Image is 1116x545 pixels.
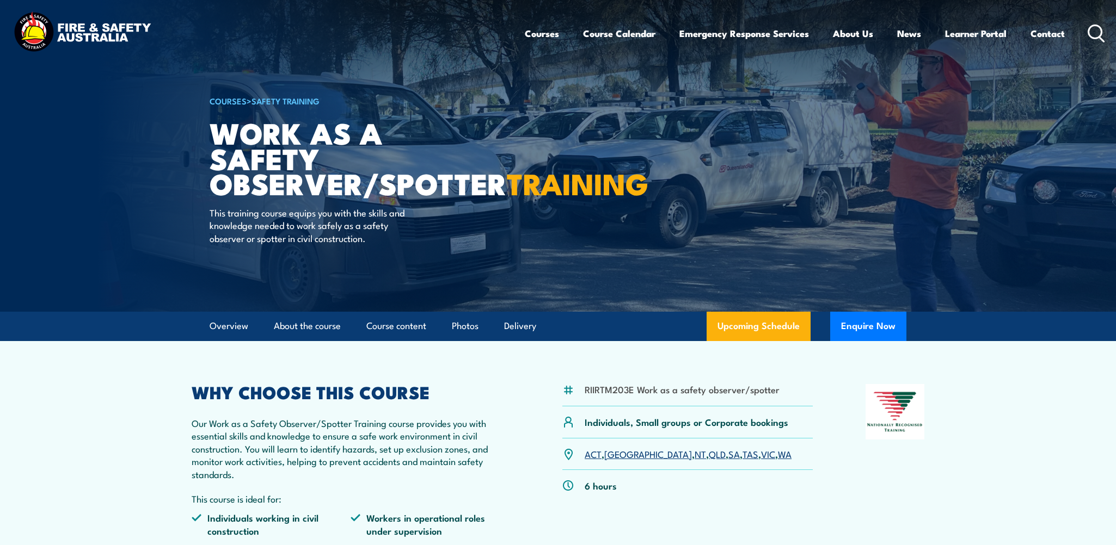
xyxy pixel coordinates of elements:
a: [GEOGRAPHIC_DATA] [604,447,692,460]
a: Overview [210,312,248,340]
a: Learner Portal [945,19,1007,48]
strong: TRAINING [507,160,648,205]
p: , , , , , , , [585,448,792,460]
p: Our Work as a Safety Observer/Spotter Training course provides you with essential skills and know... [192,417,510,480]
a: Courses [525,19,559,48]
h2: WHY CHOOSE THIS COURSE [192,384,510,399]
a: VIC [761,447,775,460]
a: Emergency Response Services [679,19,809,48]
a: Safety Training [252,95,320,107]
a: Course Calendar [583,19,655,48]
a: About Us [833,19,873,48]
a: Photos [452,312,479,340]
a: COURSES [210,95,247,107]
h1: Work as a Safety Observer/Spotter [210,120,479,196]
a: Contact [1031,19,1065,48]
a: QLD [709,447,726,460]
a: ACT [585,447,602,460]
a: About the course [274,312,341,340]
p: This training course equips you with the skills and knowledge needed to work safely as a safety o... [210,206,408,244]
a: Upcoming Schedule [707,312,811,341]
li: RIIRTM203E Work as a safety observer/spotter [585,383,780,395]
button: Enquire Now [830,312,906,341]
a: News [897,19,921,48]
a: NT [695,447,706,460]
h6: > [210,94,479,107]
li: Individuals working in civil construction [192,511,351,537]
a: Delivery [504,312,536,340]
p: This course is ideal for: [192,492,510,505]
a: SA [728,447,740,460]
img: Nationally Recognised Training logo. [866,384,924,439]
a: TAS [743,447,758,460]
p: Individuals, Small groups or Corporate bookings [585,416,788,428]
li: Workers in operational roles under supervision [351,511,510,537]
a: Course content [366,312,426,340]
a: WA [778,447,792,460]
p: 6 hours [585,479,617,492]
